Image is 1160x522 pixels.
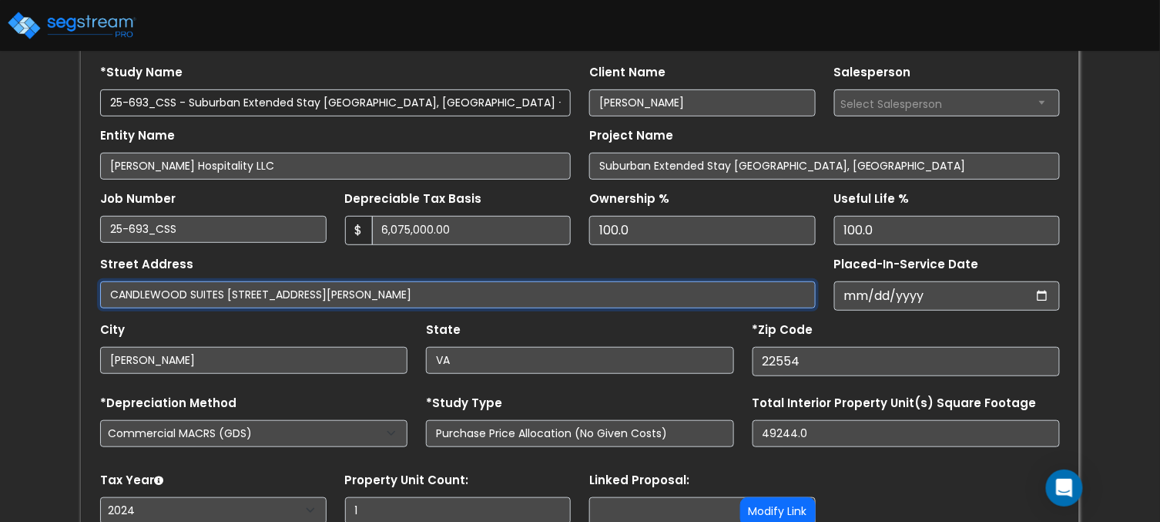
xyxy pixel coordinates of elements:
label: Depreciable Tax Basis [345,190,482,208]
input: Entity Name [100,153,571,180]
label: City [100,322,125,339]
label: Placed-In-Service Date [834,256,979,274]
label: *Study Type [426,395,502,413]
input: 0.00 [372,216,572,245]
img: logo_pro_r.png [6,10,137,41]
input: Street Address [100,281,816,308]
label: Tax Year [100,472,163,490]
label: Client Name [589,64,665,82]
input: Ownership [589,216,816,245]
label: *Study Name [100,64,183,82]
input: total square foot [753,420,1060,447]
label: *Depreciation Method [100,395,236,413]
label: Total Interior Property Unit(s) Square Footage [753,395,1037,413]
label: Job Number [100,190,176,208]
input: Client Name [589,89,816,116]
input: Study Name [100,89,571,116]
div: Open Intercom Messenger [1046,470,1083,507]
label: Linked Proposal: [589,472,689,490]
input: Zip Code [753,347,1060,376]
label: Project Name [589,127,673,145]
label: Ownership % [589,190,669,208]
input: Project Name [589,153,1060,180]
label: Property Unit Count: [345,472,469,490]
label: Useful Life % [834,190,910,208]
label: Entity Name [100,127,175,145]
label: Salesperson [834,64,911,82]
label: State [426,322,461,339]
input: Depreciation [834,216,1061,245]
label: *Zip Code [753,322,813,339]
label: Street Address [100,256,193,274]
span: $ [345,216,373,245]
span: Select Salesperson [841,96,943,112]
